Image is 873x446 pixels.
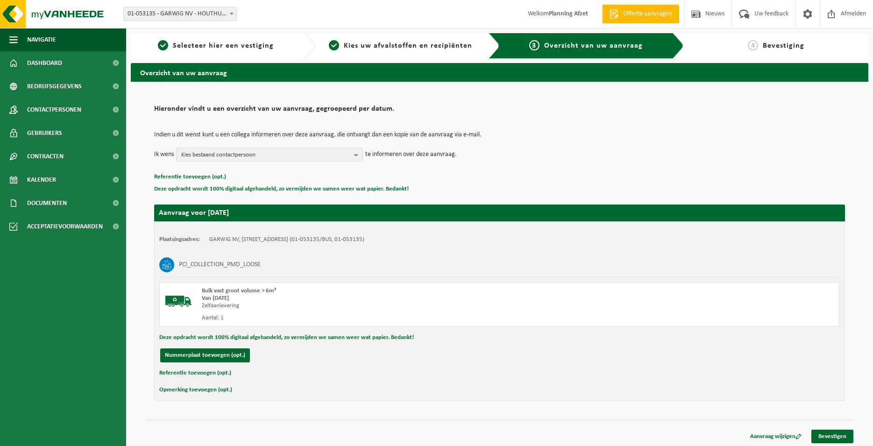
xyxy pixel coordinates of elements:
span: 3 [529,40,539,50]
a: 2Kies uw afvalstoffen en recipiënten [320,40,481,51]
strong: Plaatsingsadres: [159,236,200,242]
span: Navigatie [27,28,56,51]
strong: Aanvraag voor [DATE] [159,209,229,217]
span: Kies uw afvalstoffen en recipiënten [344,42,472,50]
button: Opmerking toevoegen (opt.) [159,384,232,396]
a: Offerte aanvragen [602,5,679,23]
span: Bedrijfsgegevens [27,75,82,98]
strong: Van [DATE] [202,295,229,301]
span: Bulk vast groot volume > 6m³ [202,288,276,294]
a: Aanvraag wijzigen [743,430,809,443]
button: Referentie toevoegen (opt.) [154,171,226,183]
a: Bevestigen [811,430,853,443]
div: Zelfaanlevering [202,302,537,310]
span: Dashboard [27,51,62,75]
img: BL-SO-LV.png [164,287,192,315]
span: 01-053135 - GARWIG NV - HOUTHULST [123,7,237,21]
span: 2 [329,40,339,50]
span: Overzicht van uw aanvraag [544,42,643,50]
span: 1 [158,40,168,50]
span: Kalender [27,168,56,191]
h3: PCI_COLLECTION_PMD_LOOSE [179,257,261,272]
span: Contactpersonen [27,98,81,121]
a: 1Selecteer hier een vestiging [135,40,297,51]
span: Bevestiging [763,42,804,50]
button: Nummerplaat toevoegen (opt.) [160,348,250,362]
button: Deze opdracht wordt 100% digitaal afgehandeld, zo vermijden we samen weer wat papier. Bedankt! [159,332,414,344]
p: Ik wens [154,148,174,162]
p: Indien u dit wenst kunt u een collega informeren over deze aanvraag, die ontvangt dan een kopie v... [154,132,845,138]
span: Contracten [27,145,64,168]
span: Gebruikers [27,121,62,145]
button: Kies bestaand contactpersoon [176,148,363,162]
h2: Overzicht van uw aanvraag [131,63,868,81]
span: 01-053135 - GARWIG NV - HOUTHULST [124,7,236,21]
span: 4 [748,40,758,50]
span: Acceptatievoorwaarden [27,215,103,238]
span: Offerte aanvragen [621,9,674,19]
span: Kies bestaand contactpersoon [181,148,350,162]
strong: Planning Afzet [549,10,588,17]
h2: Hieronder vindt u een overzicht van uw aanvraag, gegroepeerd per datum. [154,105,845,118]
span: Selecteer hier een vestiging [173,42,274,50]
p: te informeren over deze aanvraag. [365,148,457,162]
button: Deze opdracht wordt 100% digitaal afgehandeld, zo vermijden we samen weer wat papier. Bedankt! [154,183,409,195]
span: Documenten [27,191,67,215]
div: Aantal: 1 [202,314,537,322]
button: Referentie toevoegen (opt.) [159,367,231,379]
td: GARWIG NV, [STREET_ADDRESS] (01-053135/BUS, 01-053135) [209,236,364,243]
